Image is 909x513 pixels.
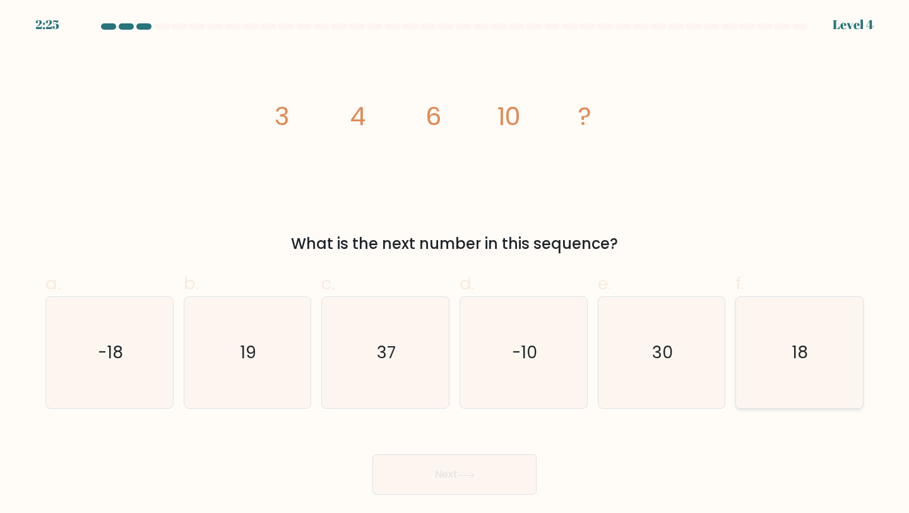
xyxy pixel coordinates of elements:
[53,232,856,255] div: What is the next number in this sequence?
[350,99,365,134] tspan: 4
[512,341,537,364] text: -10
[578,99,591,134] tspan: ?
[275,99,289,134] tspan: 3
[833,15,874,34] div: Level 4
[735,271,744,296] span: f.
[45,271,61,296] span: a.
[425,99,441,134] tspan: 6
[652,341,673,364] text: 30
[598,271,612,296] span: e.
[98,341,123,364] text: -18
[184,271,199,296] span: b.
[793,341,809,364] text: 18
[377,341,396,364] text: 37
[35,15,59,34] div: 2:25
[372,454,537,495] button: Next
[460,271,475,296] span: d.
[497,99,521,134] tspan: 10
[241,341,256,364] text: 19
[321,271,335,296] span: c.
